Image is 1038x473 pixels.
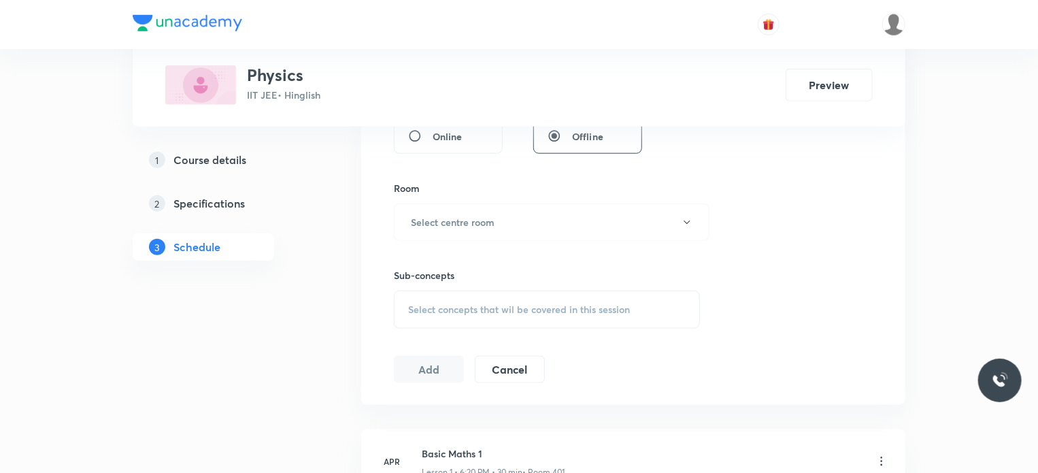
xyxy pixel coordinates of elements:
[786,69,873,101] button: Preview
[149,239,165,255] p: 3
[133,15,242,35] a: Company Logo
[572,129,603,144] span: Offline
[422,446,565,461] h6: Basic Maths 1
[247,65,320,85] h3: Physics
[408,304,630,315] span: Select concepts that wil be covered in this session
[378,455,405,468] h6: Apr
[173,239,220,255] h5: Schedule
[992,372,1008,389] img: ttu
[394,268,700,282] h6: Sub-concepts
[394,181,420,195] h6: Room
[475,356,545,383] button: Cancel
[882,13,905,36] img: Dhirendra singh
[133,15,242,31] img: Company Logo
[133,146,318,174] a: 1Course details
[165,65,236,105] img: 45081D3B-6D13-4A9B-8257-2562603E528C_plus.png
[394,356,464,383] button: Add
[149,195,165,212] p: 2
[411,215,495,229] h6: Select centre room
[758,14,780,35] button: avatar
[173,195,245,212] h5: Specifications
[149,152,165,168] p: 1
[173,152,246,168] h5: Course details
[133,190,318,217] a: 2Specifications
[433,129,463,144] span: Online
[394,203,709,241] button: Select centre room
[247,88,320,102] p: IIT JEE • Hinglish
[763,18,775,31] img: avatar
